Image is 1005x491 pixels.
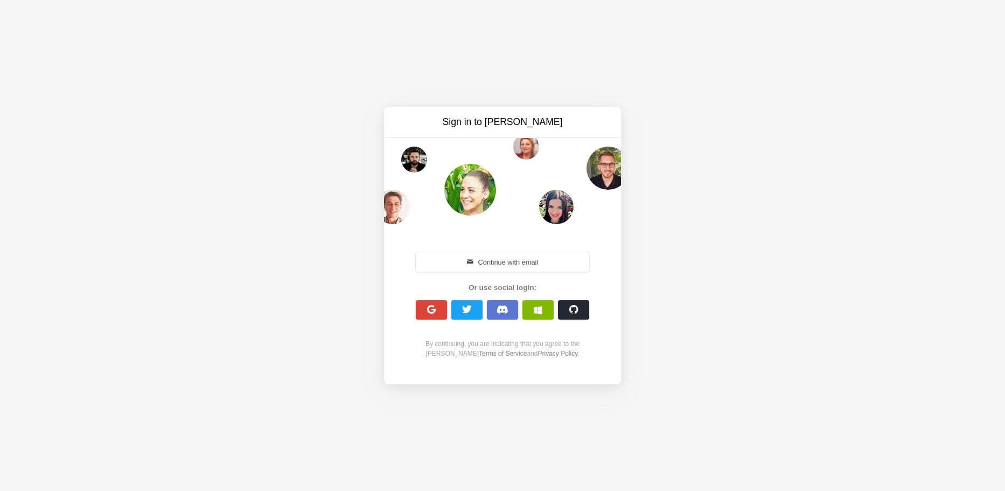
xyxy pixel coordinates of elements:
[410,282,595,293] div: Or use social login:
[538,350,577,357] a: Privacy Policy
[416,252,589,272] button: Continue with email
[412,115,593,129] h3: Sign in to [PERSON_NAME]
[479,350,527,357] a: Terms of Service
[410,339,595,358] div: By continuing, you are indicating that you agree to the [PERSON_NAME] and .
